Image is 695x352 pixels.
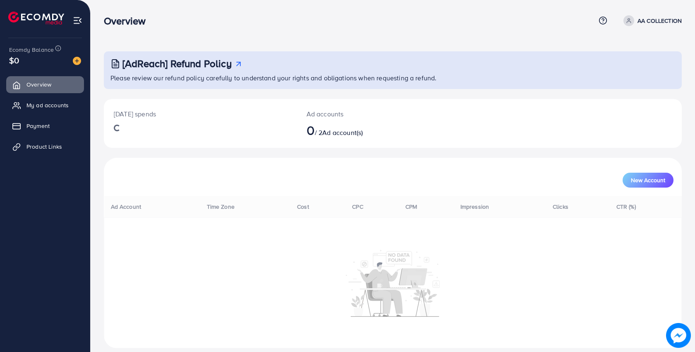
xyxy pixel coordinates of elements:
[9,46,54,54] span: Ecomdy Balance
[307,121,315,140] span: 0
[307,122,431,138] h2: / 2
[9,54,19,66] span: $0
[631,177,665,183] span: New Account
[307,109,431,119] p: Ad accounts
[666,323,691,348] img: image
[26,101,69,109] span: My ad accounts
[6,76,84,93] a: Overview
[26,80,51,89] span: Overview
[6,138,84,155] a: Product Links
[114,109,287,119] p: [DATE] spends
[104,15,152,27] h3: Overview
[637,16,682,26] p: AA COLLECTION
[8,12,64,24] img: logo
[122,58,232,70] h3: [AdReach] Refund Policy
[6,118,84,134] a: Payment
[623,173,673,188] button: New Account
[73,16,82,25] img: menu
[620,15,682,26] a: AA COLLECTION
[322,128,363,137] span: Ad account(s)
[6,97,84,113] a: My ad accounts
[26,122,50,130] span: Payment
[26,142,62,151] span: Product Links
[110,73,677,83] p: Please review our refund policy carefully to understand your rights and obligations when requesti...
[73,57,81,65] img: image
